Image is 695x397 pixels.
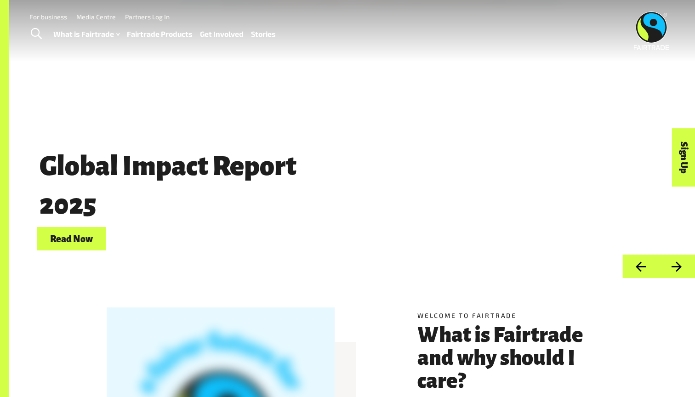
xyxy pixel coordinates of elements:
a: Read Now [37,227,106,250]
h5: Welcome to Fairtrade [417,311,598,320]
img: Fairtrade Australia New Zealand logo [634,11,669,50]
a: What is Fairtrade [53,28,120,41]
span: Global Impact Report 2025 [37,152,300,219]
a: For business [29,13,67,21]
a: Media Centre [76,13,116,21]
button: Next [659,255,695,278]
a: Fairtrade Products [127,28,193,41]
button: Previous [622,255,659,278]
a: Toggle Search [25,23,47,45]
h3: What is Fairtrade and why should I care? [417,323,598,392]
a: Partners Log In [125,13,170,21]
a: Stories [251,28,276,41]
a: Get Involved [200,28,244,41]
